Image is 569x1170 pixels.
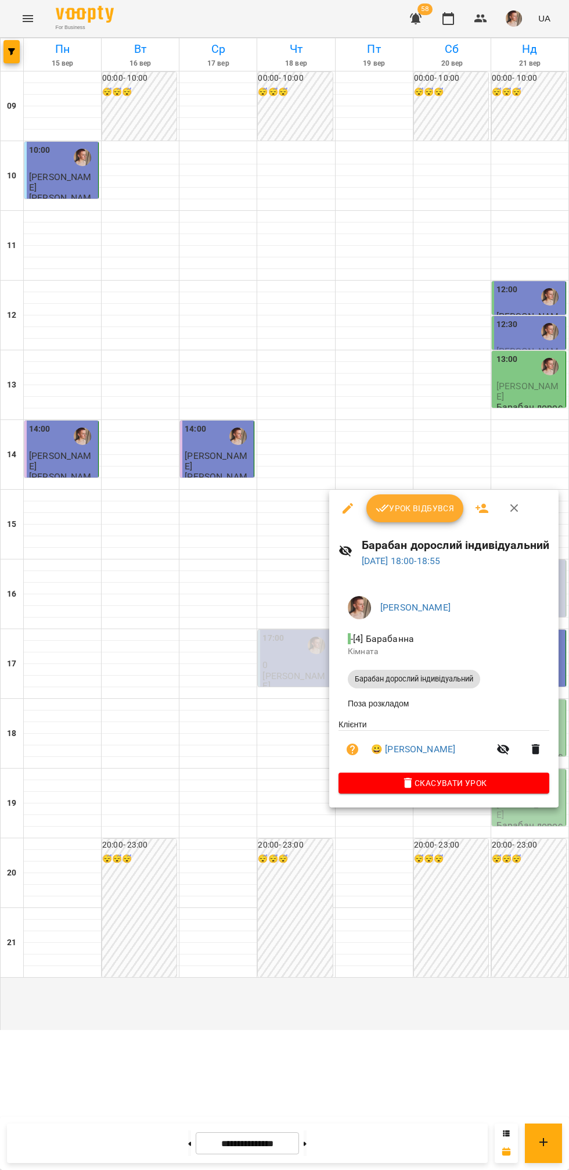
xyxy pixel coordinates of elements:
[371,742,455,756] a: 😀 [PERSON_NAME]
[348,646,540,658] p: Кімната
[338,773,549,794] button: Скасувати Урок
[348,776,540,790] span: Скасувати Урок
[362,536,550,554] h6: Барабан дорослий індивідуальний
[348,596,371,619] img: 17edbb4851ce2a096896b4682940a88a.jfif
[338,735,366,763] button: Візит ще не сплачено. Додати оплату?
[338,719,549,773] ul: Клієнти
[376,501,455,515] span: Урок відбувся
[362,555,441,566] a: [DATE] 18:00-18:55
[348,674,480,684] span: Барабан дорослий індивідуальний
[348,633,416,644] span: - [4] Барабанна
[380,602,451,613] a: [PERSON_NAME]
[338,693,549,714] li: Поза розкладом
[366,494,464,522] button: Урок відбувся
